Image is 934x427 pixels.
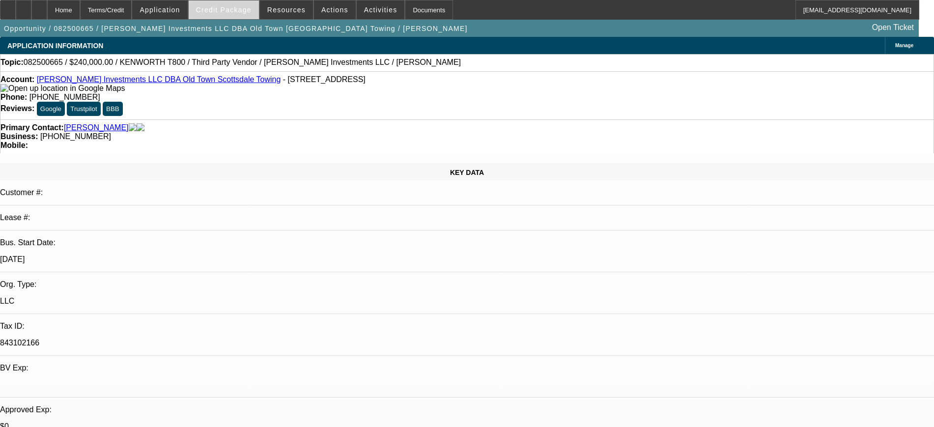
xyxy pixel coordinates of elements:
strong: Phone: [0,93,27,101]
button: Application [132,0,187,19]
span: APPLICATION INFORMATION [7,42,103,50]
img: Open up location in Google Maps [0,84,125,93]
a: [PERSON_NAME] [64,123,129,132]
span: - [STREET_ADDRESS] [283,75,366,84]
img: linkedin-icon.png [137,123,144,132]
span: Credit Package [196,6,252,14]
span: Activities [364,6,397,14]
a: Open Ticket [868,19,918,36]
img: facebook-icon.png [129,123,137,132]
a: [PERSON_NAME] Investments LLC DBA Old Town Scottsdale Towing [37,75,281,84]
strong: Topic: [0,58,24,67]
strong: Mobile: [0,141,28,149]
strong: Primary Contact: [0,123,64,132]
span: Manage [895,43,913,48]
span: KEY DATA [450,169,484,176]
span: [PHONE_NUMBER] [29,93,100,101]
span: Actions [321,6,348,14]
button: Activities [357,0,405,19]
span: Opportunity / 082500665 / [PERSON_NAME] Investments LLC DBA Old Town [GEOGRAPHIC_DATA] Towing / [... [4,25,468,32]
button: Google [37,102,65,116]
button: Trustpilot [67,102,100,116]
button: Resources [260,0,313,19]
a: View Google Maps [0,84,125,92]
strong: Reviews: [0,104,34,113]
span: [PHONE_NUMBER] [40,132,111,141]
strong: Business: [0,132,38,141]
button: Credit Package [189,0,259,19]
button: BBB [103,102,123,116]
strong: Account: [0,75,34,84]
button: Actions [314,0,356,19]
span: Application [140,6,180,14]
span: Resources [267,6,306,14]
span: 082500665 / $240,000.00 / KENWORTH T800 / Third Party Vendor / [PERSON_NAME] Investments LLC / [P... [24,58,461,67]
